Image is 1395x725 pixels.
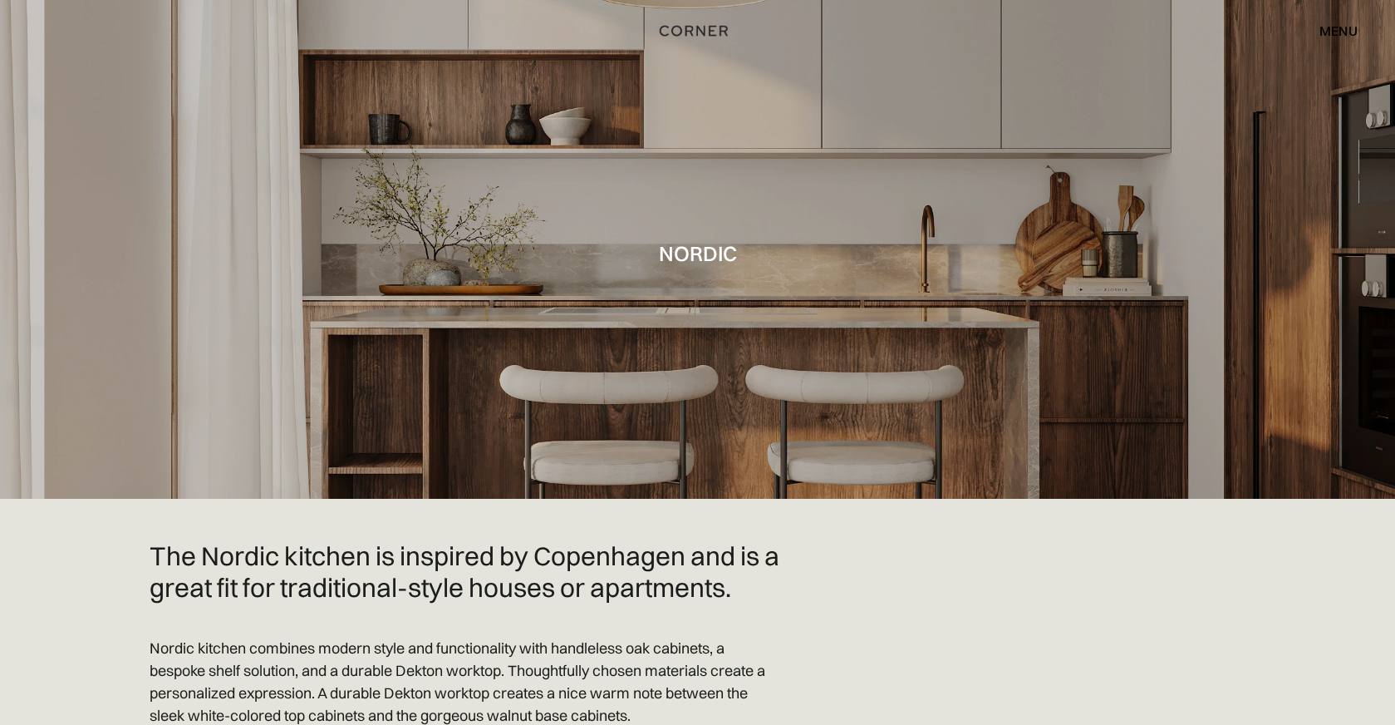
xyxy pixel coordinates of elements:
[1319,24,1358,37] div: menu
[1303,17,1358,45] div: menu
[643,20,752,42] a: home
[659,242,737,264] h1: Nordic
[150,540,781,604] h2: The Nordic kitchen is inspired by Copenhagen and is a great fit for traditional-style houses or a...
